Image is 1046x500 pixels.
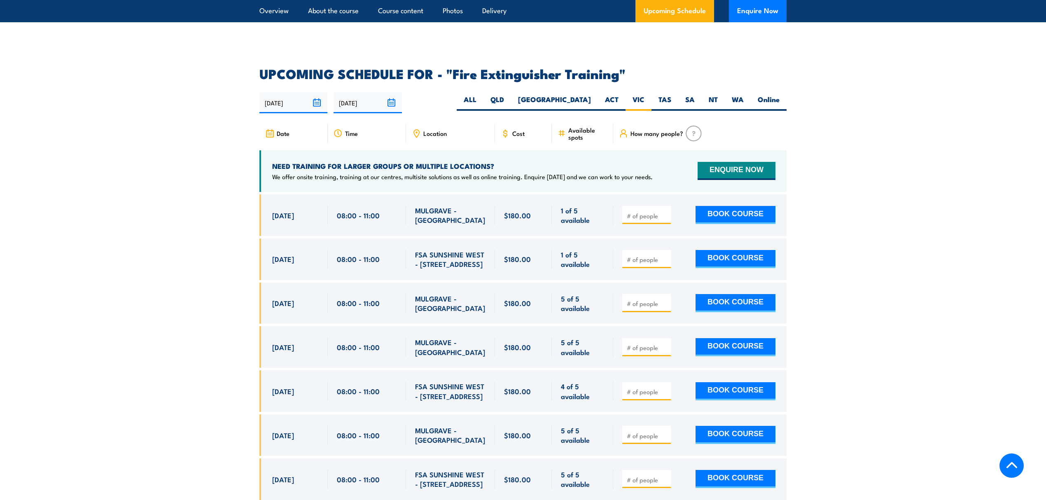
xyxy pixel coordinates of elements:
span: $180.00 [504,386,531,396]
span: $180.00 [504,342,531,352]
p: We offer onsite training, training at our centres, multisite solutions as well as online training... [272,173,653,181]
span: 5 of 5 available [561,425,604,445]
label: WA [725,95,751,111]
input: To date [334,92,402,113]
label: ALL [457,95,483,111]
span: [DATE] [272,430,294,440]
span: [DATE] [272,386,294,396]
span: MULGRAVE - [GEOGRAPHIC_DATA] [415,206,486,225]
span: 08:00 - 11:00 [337,386,380,396]
span: FSA SUNSHINE WEST - [STREET_ADDRESS] [415,470,486,489]
label: [GEOGRAPHIC_DATA] [511,95,598,111]
label: TAS [651,95,678,111]
span: $180.00 [504,430,531,440]
button: BOOK COURSE [696,426,775,444]
h4: NEED TRAINING FOR LARGER GROUPS OR MULTIPLE LOCATIONS? [272,161,653,171]
span: $180.00 [504,210,531,220]
span: 1 of 5 available [561,250,604,269]
span: 08:00 - 11:00 [337,254,380,264]
span: [DATE] [272,342,294,352]
span: MULGRAVE - [GEOGRAPHIC_DATA] [415,425,486,445]
input: # of people [627,255,668,264]
span: Available spots [568,126,607,140]
span: FSA SUNSHINE WEST - [STREET_ADDRESS] [415,250,486,269]
span: 08:00 - 11:00 [337,342,380,352]
span: How many people? [630,130,683,137]
span: 5 of 5 available [561,337,604,357]
span: 1 of 5 available [561,206,604,225]
span: $180.00 [504,298,531,308]
span: 5 of 5 available [561,470,604,489]
span: 08:00 - 11:00 [337,474,380,484]
span: [DATE] [272,254,294,264]
span: 4 of 5 available [561,381,604,401]
button: BOOK COURSE [696,206,775,224]
span: 08:00 - 11:00 [337,210,380,220]
span: [DATE] [272,210,294,220]
input: # of people [627,388,668,396]
button: BOOK COURSE [696,470,775,488]
input: # of people [627,212,668,220]
span: 08:00 - 11:00 [337,298,380,308]
span: Cost [512,130,525,137]
input: # of people [627,299,668,308]
button: BOOK COURSE [696,294,775,312]
button: BOOK COURSE [696,382,775,400]
input: # of people [627,476,668,484]
span: $180.00 [504,474,531,484]
span: $180.00 [504,254,531,264]
span: MULGRAVE - [GEOGRAPHIC_DATA] [415,294,486,313]
label: Online [751,95,787,111]
button: ENQUIRE NOW [698,162,775,180]
h2: UPCOMING SCHEDULE FOR - "Fire Extinguisher Training" [259,68,787,79]
label: VIC [626,95,651,111]
span: MULGRAVE - [GEOGRAPHIC_DATA] [415,337,486,357]
span: Date [277,130,290,137]
label: QLD [483,95,511,111]
span: [DATE] [272,298,294,308]
label: ACT [598,95,626,111]
label: NT [702,95,725,111]
span: FSA SUNSHINE WEST - [STREET_ADDRESS] [415,381,486,401]
span: 08:00 - 11:00 [337,430,380,440]
span: Location [423,130,447,137]
button: BOOK COURSE [696,338,775,356]
input: # of people [627,432,668,440]
span: Time [345,130,358,137]
span: [DATE] [272,474,294,484]
button: BOOK COURSE [696,250,775,268]
span: 5 of 5 available [561,294,604,313]
label: SA [678,95,702,111]
input: # of people [627,343,668,352]
input: From date [259,92,327,113]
